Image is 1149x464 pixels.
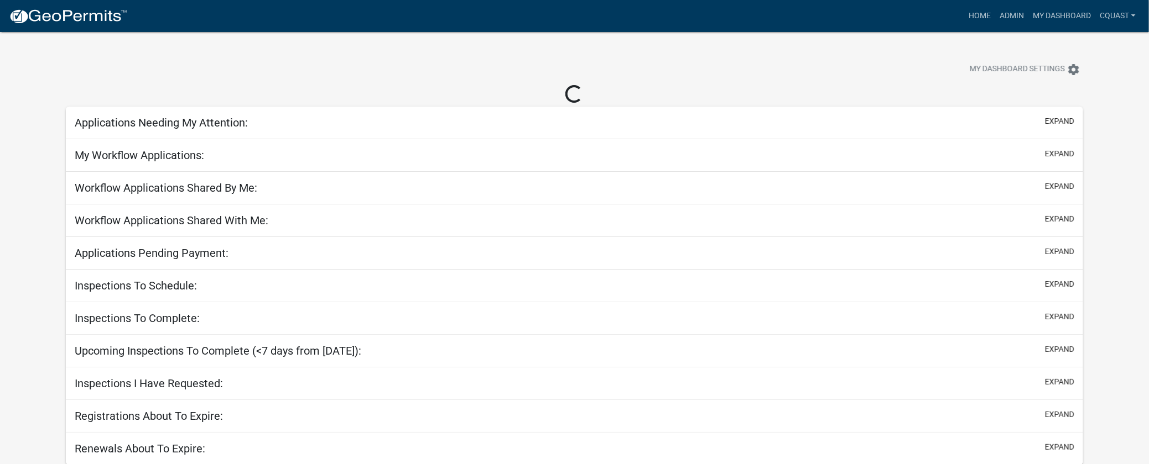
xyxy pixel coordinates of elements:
h5: Renewals About To Expire: [75,442,205,455]
button: expand [1045,246,1074,257]
h5: Registrations About To Expire: [75,409,223,423]
h5: Workflow Applications Shared By Me: [75,181,257,194]
h5: Applications Pending Payment: [75,246,228,260]
button: expand [1045,441,1074,453]
h5: Inspections To Schedule: [75,279,197,292]
h5: Inspections I Have Requested: [75,377,223,390]
button: expand [1045,115,1074,127]
button: My Dashboard Settingssettings [961,59,1089,80]
button: expand [1045,376,1074,388]
h5: Inspections To Complete: [75,312,200,325]
button: expand [1045,148,1074,160]
h5: My Workflow Applications: [75,149,204,162]
span: My Dashboard Settings [970,63,1065,76]
button: expand [1045,409,1074,420]
a: My Dashboard [1028,6,1095,27]
button: expand [1045,344,1074,355]
button: expand [1045,181,1074,192]
a: Admin [995,6,1028,27]
a: cquast [1095,6,1140,27]
i: settings [1067,63,1080,76]
h5: Upcoming Inspections To Complete (<7 days from [DATE]): [75,344,361,357]
button: expand [1045,213,1074,225]
h5: Workflow Applications Shared With Me: [75,214,268,227]
button: expand [1045,311,1074,323]
h5: Applications Needing My Attention: [75,116,248,129]
a: Home [964,6,995,27]
button: expand [1045,278,1074,290]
